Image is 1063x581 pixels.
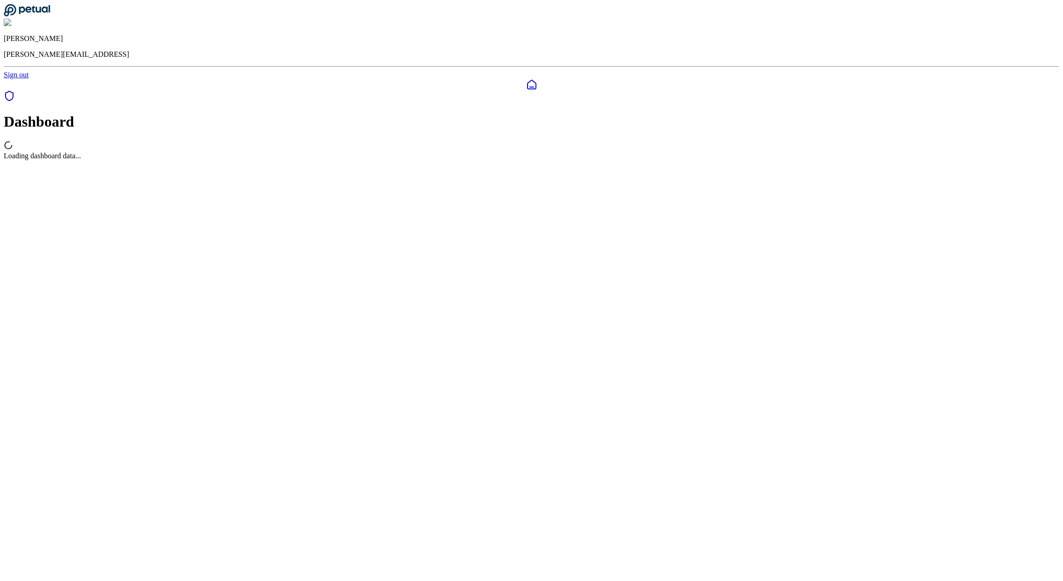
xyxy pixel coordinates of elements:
[4,50,1059,59] p: [PERSON_NAME][EMAIL_ADDRESS]
[4,79,1059,90] a: Dashboard
[4,113,1059,130] h1: Dashboard
[4,95,15,103] a: SOC 1 Reports
[4,34,1059,43] p: [PERSON_NAME]
[4,152,1059,160] div: Loading dashboard data...
[4,19,68,27] img: Roberto Fernandez
[4,71,29,79] a: Sign out
[4,10,50,18] a: Go to Dashboard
